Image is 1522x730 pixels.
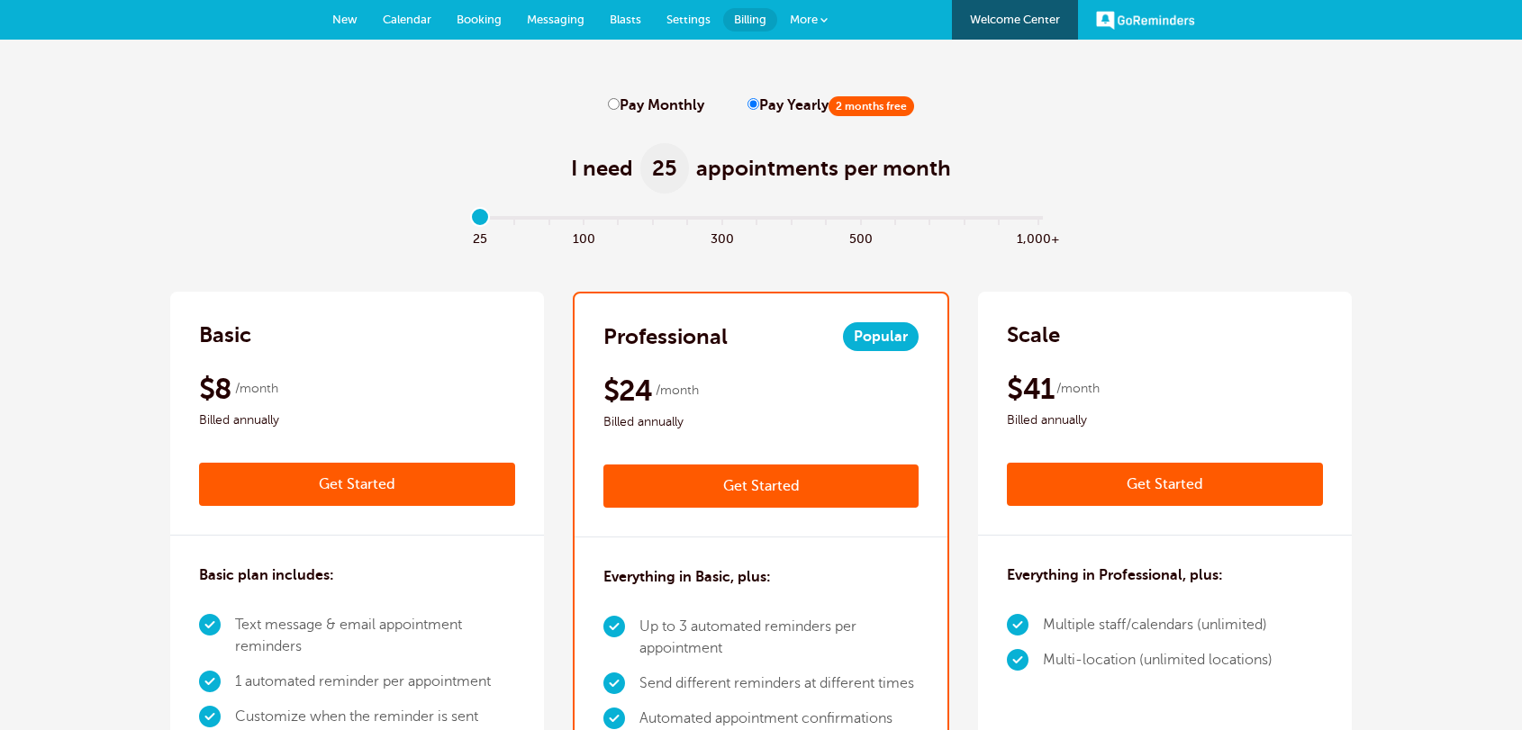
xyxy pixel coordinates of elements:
span: 1,000+ [1017,227,1060,248]
span: Settings [666,13,711,26]
span: Calendar [383,13,431,26]
span: New [332,13,358,26]
a: Get Started [199,463,515,506]
span: 300 [705,227,739,248]
label: Pay Yearly [747,97,914,114]
span: appointments per month [696,154,951,183]
span: Booking [457,13,502,26]
h2: Basic [199,320,251,349]
span: 500 [843,227,877,248]
h3: Everything in Professional, plus: [1007,564,1223,586]
span: $24 [603,373,653,409]
input: Pay Yearly2 months free [747,98,759,110]
label: Pay Monthly [608,97,704,114]
input: Pay Monthly [608,98,620,110]
span: /month [656,380,699,401]
h2: Professional [603,322,728,351]
span: 25 [463,227,497,248]
span: Billed annually [1007,410,1323,431]
a: Get Started [1007,463,1323,506]
span: Messaging [527,13,584,26]
li: Text message & email appointment reminders [235,608,515,664]
span: 100 [566,227,601,248]
span: Billed annually [603,411,920,433]
span: Billing [734,13,766,26]
li: 1 automated reminder per appointment [235,664,515,699]
span: $41 [1007,371,1054,407]
span: 25 [640,143,689,194]
span: Billed annually [199,410,515,431]
span: /month [1056,378,1100,400]
span: 2 months free [829,96,914,116]
h3: Everything in Basic, plus: [603,566,771,588]
li: Up to 3 automated reminders per appointment [639,609,920,666]
span: Blasts [610,13,641,26]
span: $8 [199,371,232,407]
a: Billing [723,8,777,32]
li: Multi-location (unlimited locations) [1043,643,1273,678]
span: /month [235,378,278,400]
span: More [790,13,818,26]
span: Popular [843,322,919,351]
h2: Scale [1007,320,1060,349]
li: Multiple staff/calendars (unlimited) [1043,608,1273,643]
a: Get Started [603,464,920,508]
h3: Basic plan includes: [199,564,334,586]
li: Send different reminders at different times [639,666,920,701]
span: I need [571,154,633,183]
iframe: Resource center [1450,658,1504,712]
